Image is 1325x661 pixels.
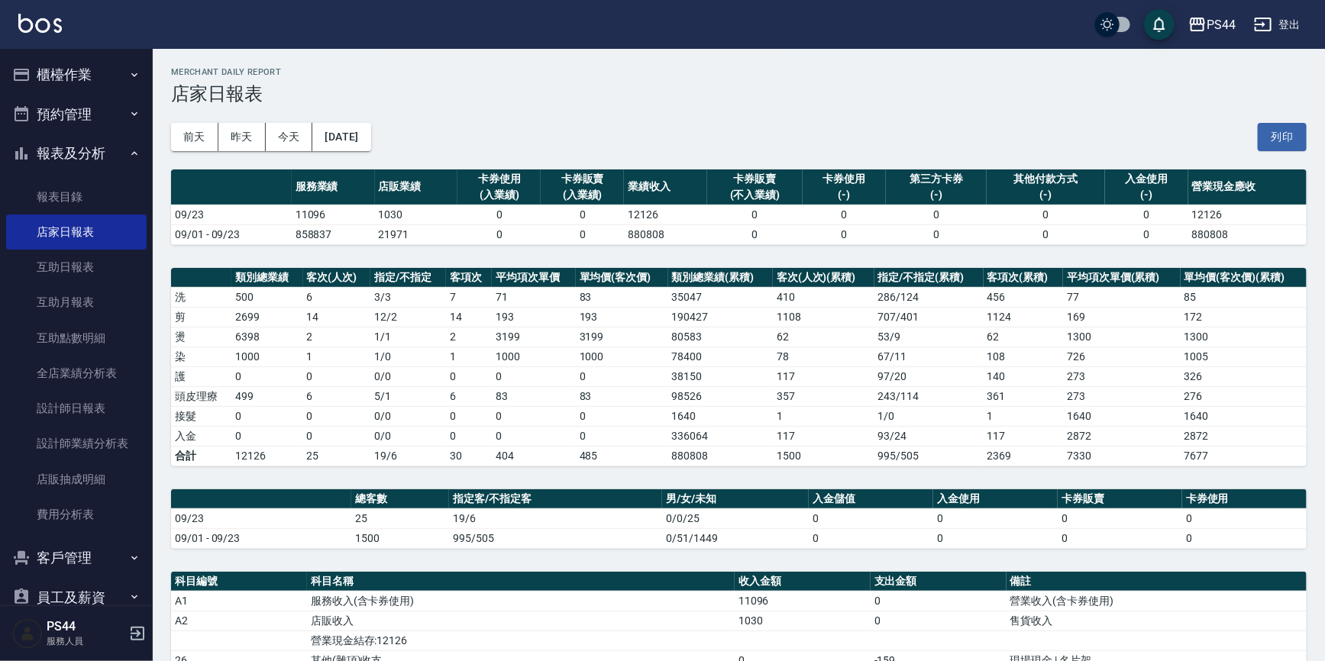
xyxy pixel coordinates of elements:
button: 前天 [171,123,218,151]
td: 0 [492,426,575,446]
td: 880808 [668,446,773,466]
td: 6 [446,386,493,406]
td: 80583 [668,327,773,347]
div: 卡券販賣 [545,171,620,187]
td: 0 [492,366,575,386]
th: 備註 [1007,572,1307,592]
td: 62 [984,327,1064,347]
td: 1500 [773,446,874,466]
td: 護 [171,366,231,386]
td: 1 [984,406,1064,426]
td: 5 / 1 [370,386,446,406]
td: 0 [1105,205,1188,224]
td: 1 [446,347,493,366]
div: (-) [890,187,983,203]
th: 客次(人次)(累積) [773,268,874,288]
div: 卡券使用 [806,171,882,187]
td: 336064 [668,426,773,446]
th: 指定/不指定(累積) [874,268,984,288]
td: 83 [576,386,668,406]
td: 染 [171,347,231,366]
td: 169 [1063,307,1181,327]
td: 410 [773,287,874,307]
td: 2699 [231,307,302,327]
td: 1 / 0 [370,347,446,366]
td: 0 [446,366,493,386]
td: 0 [707,205,803,224]
th: 科目名稱 [307,572,735,592]
table: a dense table [171,268,1307,466]
td: 6 [303,386,370,406]
td: 108 [984,347,1064,366]
th: 入金使用 [933,489,1058,509]
td: 0 [871,611,1007,630]
td: 361 [984,386,1064,406]
td: 0 [231,426,302,446]
button: PS44 [1182,9,1242,40]
td: 頭皮理療 [171,386,231,406]
button: 員工及薪資 [6,578,147,617]
div: (-) [1109,187,1184,203]
td: 1030 [735,611,871,630]
td: 1108 [773,307,874,327]
th: 營業現金應收 [1188,169,1307,205]
td: 服務收入(含卡券使用) [307,591,735,611]
td: 1005 [1181,347,1307,366]
td: 0 [541,224,624,244]
td: 1000 [492,347,575,366]
td: 0 [231,406,302,426]
a: 互助月報表 [6,285,147,320]
button: 預約管理 [6,95,147,134]
td: 3199 [492,327,575,347]
a: 報表目錄 [6,179,147,214]
td: 276 [1181,386,1307,406]
td: 1030 [375,205,458,224]
td: 0 [576,406,668,426]
td: 117 [984,426,1064,446]
td: 38150 [668,366,773,386]
td: 499 [231,386,302,406]
td: 營業現金結存:12126 [307,630,735,650]
button: 客戶管理 [6,538,147,578]
td: 6398 [231,327,302,347]
td: 193 [576,307,668,327]
td: 0 [707,224,803,244]
td: 洗 [171,287,231,307]
div: (-) [806,187,882,203]
td: 0 [871,591,1007,611]
td: 190427 [668,307,773,327]
td: 0 [933,528,1058,548]
td: 12126 [624,205,707,224]
td: 53 / 9 [874,327,984,347]
button: 今天 [266,123,313,151]
td: 726 [1063,347,1181,366]
td: 35047 [668,287,773,307]
h3: 店家日報表 [171,83,1307,105]
td: 0 [446,406,493,426]
td: 858837 [292,224,375,244]
th: 客項次(累積) [984,268,1064,288]
table: a dense table [171,169,1307,245]
td: 71 [492,287,575,307]
a: 設計師業績分析表 [6,426,147,461]
p: 服務人員 [47,634,124,648]
td: 0 / 0 [370,426,446,446]
td: 326 [1181,366,1307,386]
td: 0 [933,508,1058,528]
th: 卡券使用 [1182,489,1307,509]
td: 11096 [292,205,375,224]
div: (-) [991,187,1101,203]
th: 單均價(客次價)(累積) [1181,268,1307,288]
td: 0 [886,205,987,224]
button: 昨天 [218,123,266,151]
a: 費用分析表 [6,497,147,532]
td: 78 [773,347,874,366]
td: 3 / 3 [370,287,446,307]
th: 類別總業績(累積) [668,268,773,288]
td: 14 [303,307,370,327]
td: 83 [492,386,575,406]
td: 995/505 [874,446,984,466]
a: 互助點數明細 [6,321,147,356]
td: 2872 [1063,426,1181,446]
td: 404 [492,446,575,466]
